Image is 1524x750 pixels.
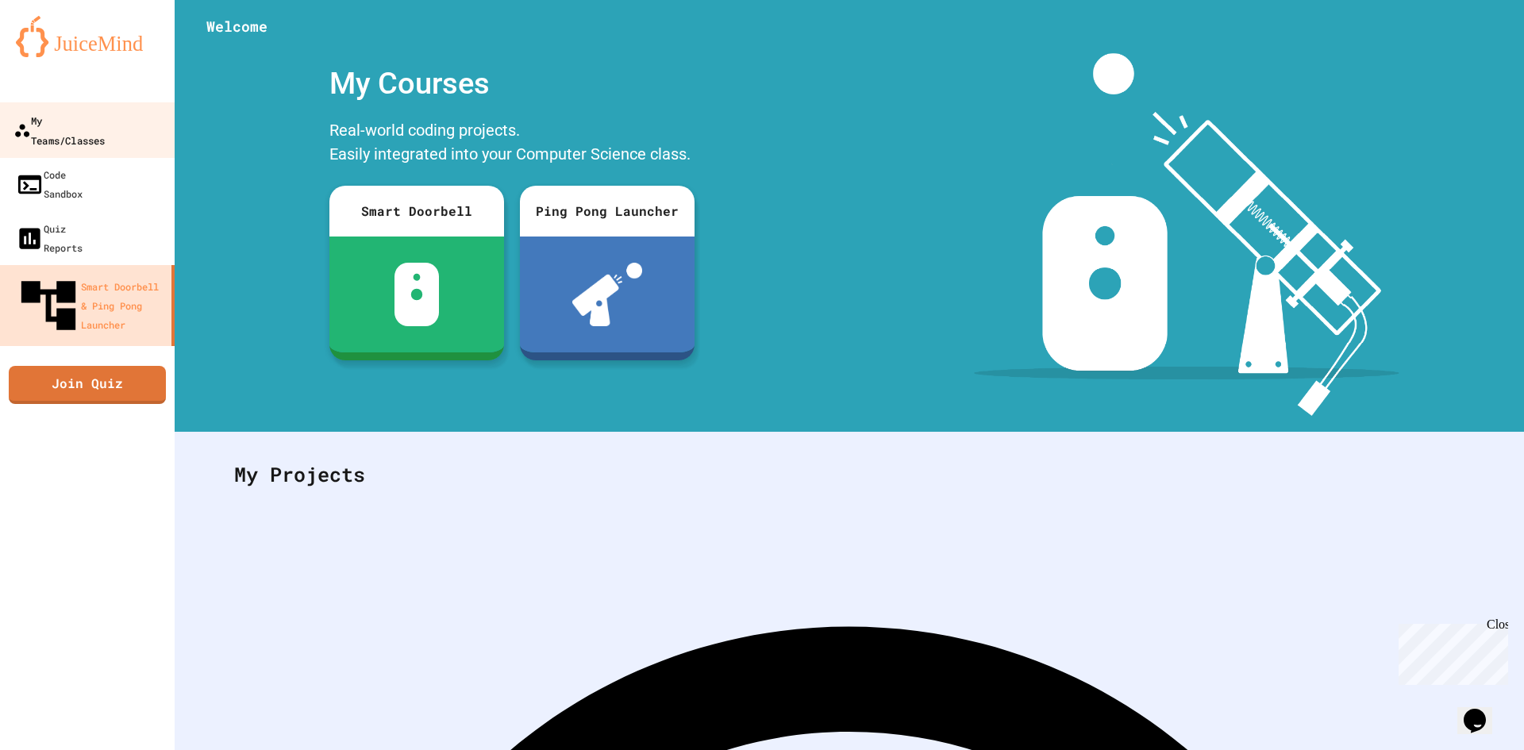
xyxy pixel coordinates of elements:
[13,110,105,149] div: My Teams/Classes
[16,165,83,203] div: Code Sandbox
[218,444,1480,506] div: My Projects
[1392,617,1508,685] iframe: chat widget
[520,186,695,237] div: Ping Pong Launcher
[329,186,504,237] div: Smart Doorbell
[16,16,159,57] img: logo-orange.svg
[974,53,1399,416] img: banner-image-my-projects.png
[321,114,702,174] div: Real-world coding projects. Easily integrated into your Computer Science class.
[16,219,83,257] div: Quiz Reports
[1457,687,1508,734] iframe: chat widget
[572,263,643,326] img: ppl-with-ball.png
[321,53,702,114] div: My Courses
[394,263,440,326] img: sdb-white.svg
[16,273,165,338] div: Smart Doorbell & Ping Pong Launcher
[9,366,166,404] a: Join Quiz
[6,6,110,101] div: Chat with us now!Close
